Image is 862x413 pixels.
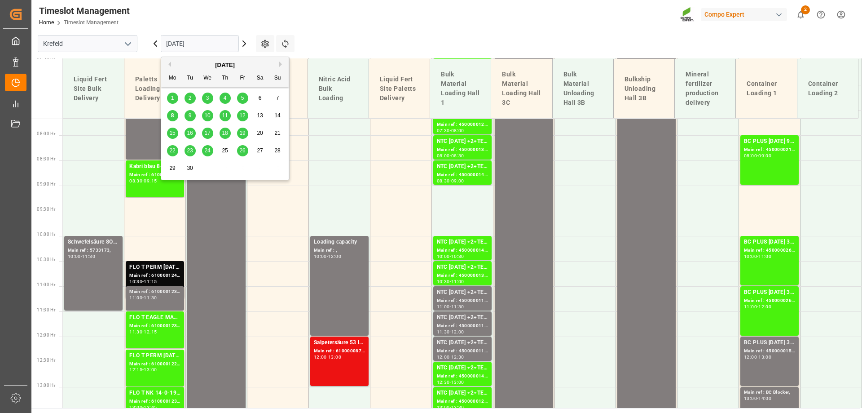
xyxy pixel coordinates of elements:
[744,238,795,247] div: BC PLUS [DATE] 3M 25kg (x42) INT
[450,129,451,133] div: -
[202,145,213,156] div: Choose Wednesday, September 24th, 2025
[171,95,174,101] span: 1
[37,333,55,338] span: 12:00 Hr
[220,93,231,104] div: Choose Thursday, September 4th, 2025
[129,171,180,179] div: Main ref : 6100001248, 2000000525;
[451,405,464,409] div: 13:30
[129,296,142,300] div: 11:00
[185,145,196,156] div: Choose Tuesday, September 23rd, 2025
[237,128,248,139] div: Choose Friday, September 19th, 2025
[37,307,55,312] span: 11:30 Hr
[328,254,341,258] div: 12:00
[437,389,488,398] div: NTC [DATE] +2+TE BULK
[437,398,488,405] div: Main ref : 4500000128, 2000000058
[314,247,365,254] div: Main ref : ,
[437,154,450,158] div: 08:00
[757,305,758,309] div: -
[744,297,795,305] div: Main ref : 4500000266, 2000000105
[237,93,248,104] div: Choose Friday, September 5th, 2025
[166,62,171,67] button: Previous Month
[437,137,488,146] div: NTC [DATE] +2+TE BULK
[204,130,210,136] span: 17
[237,110,248,121] div: Choose Friday, September 12th, 2025
[129,179,142,183] div: 08:30
[437,171,488,179] div: Main ref : 4500000142, 2000000058
[161,35,239,52] input: DD.MM.YYYY
[744,396,757,400] div: 13:00
[805,75,851,102] div: Container Loading 2
[314,347,365,355] div: Main ref : 6100000870, 2000000892;
[757,396,758,400] div: -
[167,73,178,84] div: Mo
[222,130,228,136] span: 18
[68,238,119,247] div: Schwefelsäure SO3 rein ([PERSON_NAME])
[450,355,451,359] div: -
[451,305,464,309] div: 11:30
[450,280,451,284] div: -
[314,338,365,347] div: Salpetersäure 53 lose;
[37,182,55,187] span: 09:00 Hr
[451,280,464,284] div: 11:00
[450,154,451,158] div: -
[257,147,263,154] span: 27
[314,238,365,247] div: Loading capacity
[451,154,464,158] div: 08:30
[185,73,196,84] div: Tu
[744,137,795,146] div: BC PLUS [DATE] 9M 25kg (x42) WW
[169,147,175,154] span: 22
[129,398,180,405] div: Main ref : 6100001231, 2000000952; 2000000952;2000000960; 2000000960;2000000948;
[144,330,157,334] div: 12:15
[129,263,180,272] div: FLO T PERM [DATE] 25kg (x40) INT;
[757,355,758,359] div: -
[276,95,279,101] span: 7
[744,146,795,154] div: Main ref : 4500000218, 2000000020
[621,71,667,107] div: Bulkship Unloading Hall 3B
[37,207,55,212] span: 09:30 Hr
[757,154,758,158] div: -
[259,95,262,101] span: 6
[744,154,757,158] div: 08:00
[204,147,210,154] span: 24
[744,389,795,396] div: Main ref : BC Blocker,
[185,128,196,139] div: Choose Tuesday, September 16th, 2025
[791,4,811,25] button: show 2 new notifications
[189,95,192,101] span: 2
[224,95,227,101] span: 4
[451,330,464,334] div: 12:00
[701,8,787,21] div: Compo Expert
[167,128,178,139] div: Choose Monday, September 15th, 2025
[437,263,488,272] div: NTC [DATE] +2+TE BULK
[450,179,451,183] div: -
[451,179,464,183] div: 09:00
[274,112,280,119] span: 14
[142,296,144,300] div: -
[744,347,795,355] div: Main ref : 4500000159, 2000000018
[220,73,231,84] div: Th
[274,130,280,136] span: 21
[129,280,142,284] div: 10:30
[142,368,144,372] div: -
[811,4,831,25] button: Help Center
[437,347,488,355] div: Main ref : 4500000117, 2000000058
[220,128,231,139] div: Choose Thursday, September 18th, 2025
[450,405,451,409] div: -
[204,112,210,119] span: 10
[185,110,196,121] div: Choose Tuesday, September 9th, 2025
[437,322,488,330] div: Main ref : 4500000119, 2000000058
[272,73,283,84] div: Su
[185,93,196,104] div: Choose Tuesday, September 2nd, 2025
[142,179,144,183] div: -
[314,254,327,258] div: 10:00
[744,288,795,297] div: BC PLUS [DATE] 3M 25kg (x42) INT
[701,6,791,23] button: Compo Expert
[164,89,286,177] div: month 2025-09
[129,351,180,360] div: FLO T PERM [DATE] 25kg (x40) INT;NTC PREMIUM [DATE] 25kg (x40) D,EN,PL;
[206,95,209,101] span: 3
[437,305,450,309] div: 11:00
[437,129,450,133] div: 07:30
[451,254,464,258] div: 10:30
[255,93,266,104] div: Choose Saturday, September 6th, 2025
[202,93,213,104] div: Choose Wednesday, September 3rd, 2025
[129,330,142,334] div: 11:30
[144,368,157,372] div: 13:00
